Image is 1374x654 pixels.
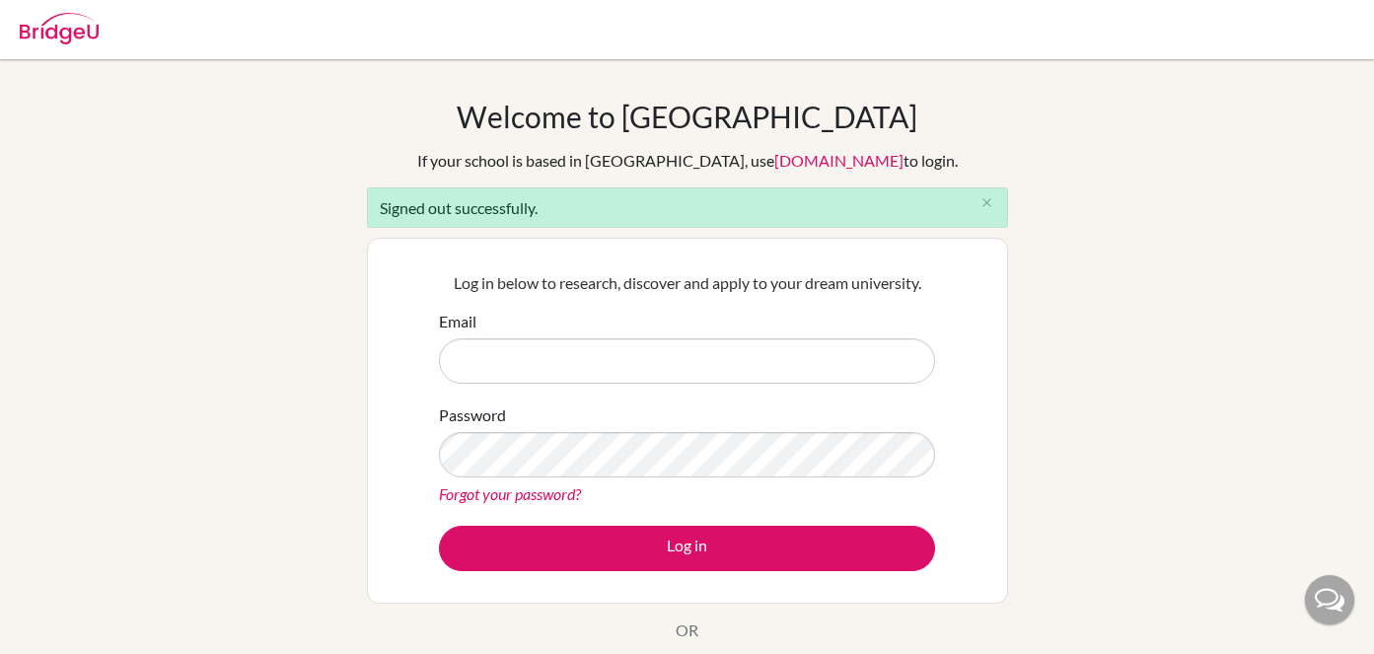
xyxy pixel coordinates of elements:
[439,271,935,295] p: Log in below to research, discover and apply to your dream university.
[439,403,506,427] label: Password
[676,618,698,642] p: OR
[20,13,99,44] img: Bridge-U
[439,484,581,503] a: Forgot your password?
[968,188,1007,218] button: Close
[417,149,958,173] div: If your school is based in [GEOGRAPHIC_DATA], use to login.
[367,187,1008,228] div: Signed out successfully.
[979,195,994,210] i: close
[457,99,917,134] h1: Welcome to [GEOGRAPHIC_DATA]
[774,151,904,170] a: [DOMAIN_NAME]
[439,310,476,333] label: Email
[439,526,935,571] button: Log in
